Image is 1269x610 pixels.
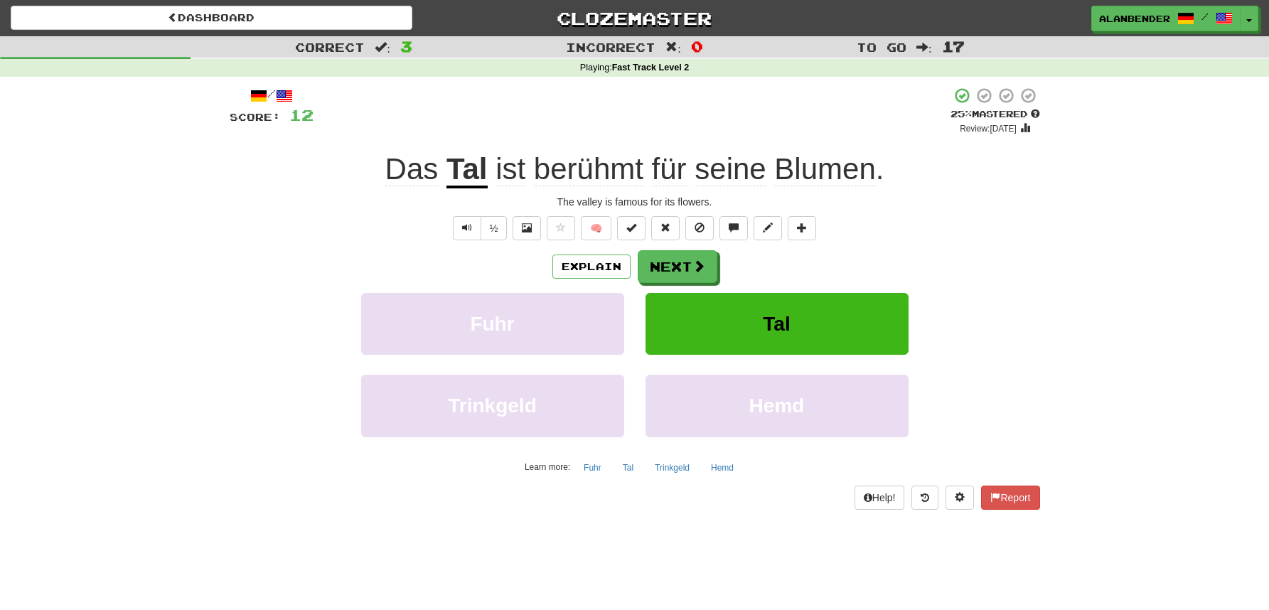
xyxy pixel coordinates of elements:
[534,152,643,186] span: berühmt
[470,313,514,335] span: Fuhr
[448,395,536,417] span: Trinkgeld
[685,216,714,240] button: Ignore sentence (alt+i)
[481,216,508,240] button: ½
[552,255,631,279] button: Explain
[361,293,624,355] button: Fuhr
[647,457,697,478] button: Trinkgeld
[361,375,624,437] button: Trinkgeld
[615,457,641,478] button: Tal
[774,152,875,186] span: Blumen
[749,395,805,417] span: Hemd
[1091,6,1241,31] a: AlanBender /
[646,293,909,355] button: Tal
[513,216,541,240] button: Show image (alt+x)
[942,38,965,55] span: 17
[230,87,314,105] div: /
[547,216,575,240] button: Favorite sentence (alt+f)
[230,111,281,123] span: Score:
[488,152,884,186] span: .
[385,152,439,186] span: Das
[652,152,687,186] span: für
[289,106,314,124] span: 12
[566,40,655,54] span: Incorrect
[763,313,790,335] span: Tal
[1099,12,1170,25] span: AlanBender
[446,152,488,188] u: Tal
[638,250,717,283] button: Next
[375,41,390,53] span: :
[646,375,909,437] button: Hemd
[295,40,365,54] span: Correct
[665,41,681,53] span: :
[581,216,611,240] button: 🧠
[911,486,938,510] button: Round history (alt+y)
[691,38,703,55] span: 0
[576,457,609,478] button: Fuhr
[1201,11,1209,21] span: /
[450,216,508,240] div: Text-to-speech controls
[960,124,1017,134] small: Review: [DATE]
[525,462,570,472] small: Learn more:
[11,6,412,30] a: Dashboard
[916,41,932,53] span: :
[617,216,646,240] button: Set this sentence to 100% Mastered (alt+m)
[981,486,1039,510] button: Report
[754,216,782,240] button: Edit sentence (alt+d)
[695,152,766,186] span: seine
[857,40,906,54] span: To go
[496,152,525,186] span: ist
[612,63,690,73] strong: Fast Track Level 2
[951,108,972,119] span: 25 %
[230,195,1040,209] div: The valley is famous for its flowers.
[788,216,816,240] button: Add to collection (alt+a)
[400,38,412,55] span: 3
[703,457,741,478] button: Hemd
[855,486,905,510] button: Help!
[651,216,680,240] button: Reset to 0% Mastered (alt+r)
[434,6,835,31] a: Clozemaster
[453,216,481,240] button: Play sentence audio (ctl+space)
[951,108,1040,121] div: Mastered
[719,216,748,240] button: Discuss sentence (alt+u)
